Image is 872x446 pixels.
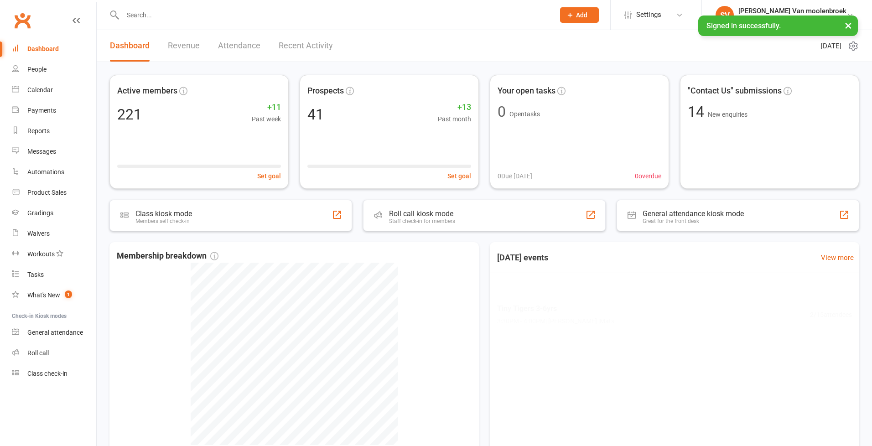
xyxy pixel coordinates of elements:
div: Dashboard [27,45,59,52]
div: Class check-in [27,370,67,377]
div: 41 [307,107,324,122]
a: General attendance kiosk mode [12,322,96,343]
div: Waivers [27,230,50,237]
div: Members self check-in [135,218,192,224]
div: Reports [27,127,50,135]
span: [DATE] [821,41,841,52]
button: Set goal [447,171,471,181]
div: Gradings [27,209,53,217]
a: Revenue [168,30,200,62]
span: Past week [252,114,281,124]
div: What's New [27,291,60,299]
a: Recent Activity [279,30,333,62]
span: Open tasks [509,110,540,118]
input: Search... [120,9,548,21]
span: 0 overdue [635,171,661,181]
a: Payments [12,100,96,121]
div: Product Sales [27,189,67,196]
span: Add [576,11,587,19]
a: Automations [12,162,96,182]
div: General attendance [27,329,83,336]
span: Prospects [307,84,344,98]
span: +13 [438,101,471,114]
a: Attendance [218,30,260,62]
a: Roll call [12,343,96,363]
a: What's New1 [12,285,96,306]
div: 0 [498,104,506,119]
a: People [12,59,96,80]
div: Automations [27,168,64,176]
span: 3:30PM - 4:00PM | [PERSON_NAME] | Mats [497,316,614,326]
div: General attendance kiosk mode [643,209,744,218]
a: Workouts [12,244,96,264]
a: Calendar [12,80,96,100]
a: Product Sales [12,182,96,203]
span: 1 [65,290,72,298]
div: Tasks [27,271,44,278]
div: Staff check-in for members [389,218,455,224]
span: 0 Due [DATE] [498,171,532,181]
span: Settings [636,5,661,25]
a: Tasks [12,264,96,285]
a: Dashboard [110,30,150,62]
span: +11 [252,101,281,114]
a: Gradings [12,203,96,223]
span: New enquiries [708,111,747,118]
a: Reports [12,121,96,141]
div: Calendar [27,86,53,93]
div: Great for the front desk [643,218,744,224]
h3: [DATE] events [490,249,555,266]
div: Two Kings Martial Arts [738,15,846,23]
a: Clubworx [11,9,34,32]
span: 14 [688,103,708,120]
div: Class kiosk mode [135,209,192,218]
a: View more [821,252,854,263]
div: 221 [117,107,142,122]
a: Waivers [12,223,96,244]
span: Active members [117,84,177,98]
span: Your open tasks [498,84,555,98]
button: Set goal [257,171,281,181]
div: Workouts [27,250,55,258]
button: Add [560,7,599,23]
span: Membership breakdown [117,249,218,263]
div: People [27,66,47,73]
div: Roll call kiosk mode [389,209,455,218]
button: × [840,16,856,35]
div: Roll call [27,349,49,357]
span: Signed in successfully. [706,21,781,30]
span: "Contact Us" submissions [688,84,782,98]
div: Payments [27,107,56,114]
span: 2 / 15 attendees [810,309,852,319]
a: Messages [12,141,96,162]
div: SV [716,6,734,24]
div: Messages [27,148,56,155]
span: Past month [438,114,471,124]
div: [PERSON_NAME] Van moolenbroek [738,7,846,15]
a: Class kiosk mode [12,363,96,384]
span: Tiny Tigers 3-6yrs [497,303,614,315]
a: Dashboard [12,39,96,59]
